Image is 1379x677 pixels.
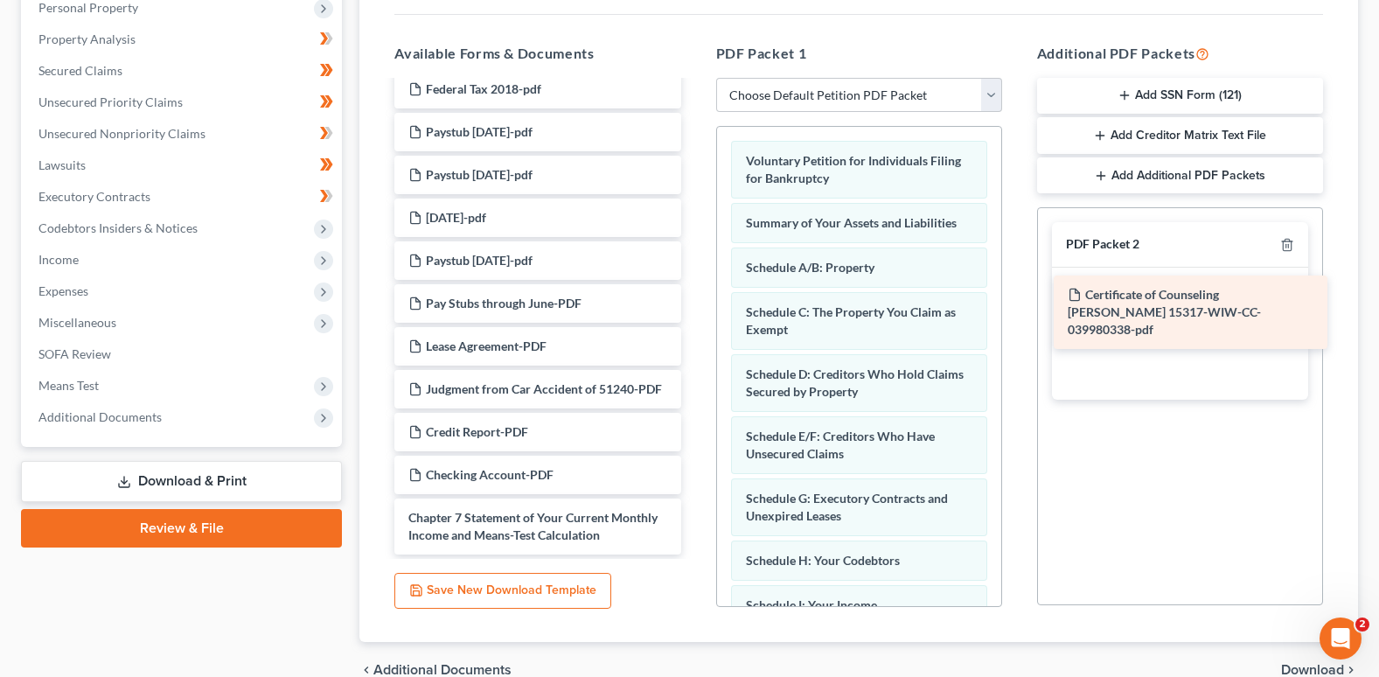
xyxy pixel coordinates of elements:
[38,315,116,330] span: Miscellaneous
[426,381,662,396] span: Judgment from Car Accident of 51240-PDF
[38,126,205,141] span: Unsecured Nonpriority Claims
[746,597,877,612] span: Schedule I: Your Income
[1037,43,1323,64] h5: Additional PDF Packets
[746,304,956,337] span: Schedule C: The Property You Claim as Exempt
[38,157,86,172] span: Lawsuits
[359,663,512,677] a: chevron_left Additional Documents
[21,461,342,502] a: Download & Print
[408,510,658,542] span: Chapter 7 Statement of Your Current Monthly Income and Means-Test Calculation
[24,181,342,213] a: Executory Contracts
[24,24,342,55] a: Property Analysis
[1066,236,1139,253] div: PDF Packet 2
[38,63,122,78] span: Secured Claims
[1037,78,1323,115] button: Add SSN Form (121)
[426,167,533,182] span: Paystub [DATE]-pdf
[1344,663,1358,677] i: chevron_right
[373,663,512,677] span: Additional Documents
[38,94,183,109] span: Unsecured Priority Claims
[24,338,342,370] a: SOFA Review
[38,31,136,46] span: Property Analysis
[426,467,554,482] span: Checking Account-PDF
[426,424,528,439] span: Credit Report-PDF
[746,491,948,523] span: Schedule G: Executory Contracts and Unexpired Leases
[1355,618,1369,632] span: 2
[24,55,342,87] a: Secured Claims
[426,296,582,311] span: Pay Stubs through June-PDF
[746,366,964,399] span: Schedule D: Creditors Who Hold Claims Secured by Property
[38,252,79,267] span: Income
[394,573,611,610] button: Save New Download Template
[426,253,533,268] span: Paystub [DATE]-pdf
[746,429,935,461] span: Schedule E/F: Creditors Who Have Unsecured Claims
[1037,157,1323,194] button: Add Additional PDF Packets
[746,215,957,230] span: Summary of Your Assets and Liabilities
[38,409,162,424] span: Additional Documents
[1281,663,1344,677] span: Download
[746,553,900,568] span: Schedule H: Your Codebtors
[1037,117,1323,154] button: Add Creditor Matrix Text File
[426,124,533,139] span: Paystub [DATE]-pdf
[746,260,874,275] span: Schedule A/B: Property
[24,118,342,150] a: Unsecured Nonpriority Claims
[1281,663,1358,677] button: Download chevron_right
[38,189,150,204] span: Executory Contracts
[38,346,111,361] span: SOFA Review
[1320,618,1362,660] iframe: Intercom live chat
[1068,287,1261,337] span: Certificate of Counseling [PERSON_NAME] 15317-WIW-CC-039980338-pdf
[426,81,541,96] span: Federal Tax 2018-pdf
[426,338,547,353] span: Lease Agreement-PDF
[24,87,342,118] a: Unsecured Priority Claims
[38,283,88,298] span: Expenses
[359,663,373,677] i: chevron_left
[24,150,342,181] a: Lawsuits
[426,210,486,225] span: [DATE]-pdf
[716,43,1002,64] h5: PDF Packet 1
[746,153,961,185] span: Voluntary Petition for Individuals Filing for Bankruptcy
[38,220,198,235] span: Codebtors Insiders & Notices
[394,43,680,64] h5: Available Forms & Documents
[21,509,342,548] a: Review & File
[38,378,99,393] span: Means Test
